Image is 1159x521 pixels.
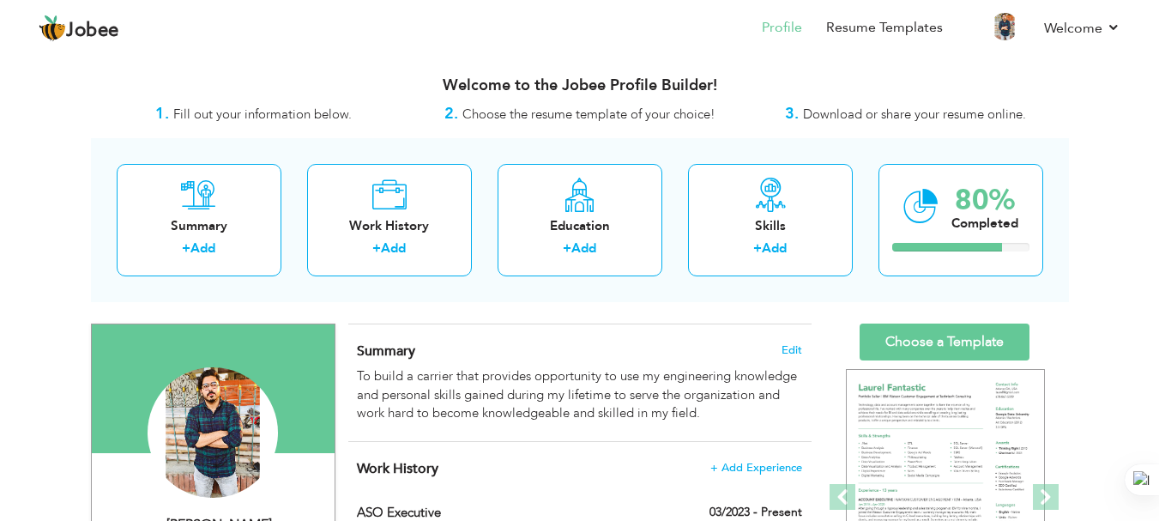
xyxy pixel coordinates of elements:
[951,215,1018,233] div: Completed
[173,106,352,123] span: Fill out your information below.
[130,217,268,235] div: Summary
[321,217,458,235] div: Work History
[710,462,802,474] span: + Add Experience
[357,460,801,477] h4: This helps to show the companies you have worked for.
[182,239,190,257] label: +
[951,186,1018,215] div: 80%
[357,342,415,360] span: Summary
[91,77,1069,94] h3: Welcome to the Jobee Profile Builder!
[826,18,943,38] a: Resume Templates
[357,342,801,360] h4: Adding a summary is a quick and easy way to highlight your experience and interests.
[39,15,119,42] a: Jobee
[1044,18,1120,39] a: Welcome
[190,239,215,257] a: Add
[155,103,169,124] strong: 1.
[782,344,802,356] span: Edit
[462,106,715,123] span: Choose the resume template of your choice!
[709,504,802,521] label: 03/2023 - Present
[762,239,787,257] a: Add
[444,103,458,124] strong: 2.
[803,106,1026,123] span: Download or share your resume online.
[860,324,1029,360] a: Choose a Template
[511,217,649,235] div: Education
[563,239,571,257] label: +
[148,367,278,498] img: Ahmad Hassan Butt
[372,239,381,257] label: +
[991,13,1018,40] img: Profile Img
[381,239,406,257] a: Add
[357,459,438,478] span: Work History
[571,239,596,257] a: Add
[357,367,801,422] div: To build a carrier that provides opportunity to use my engineering knowledge and personal skills ...
[785,103,799,124] strong: 3.
[66,21,119,40] span: Jobee
[702,217,839,235] div: Skills
[39,15,66,42] img: jobee.io
[762,18,802,38] a: Profile
[753,239,762,257] label: +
